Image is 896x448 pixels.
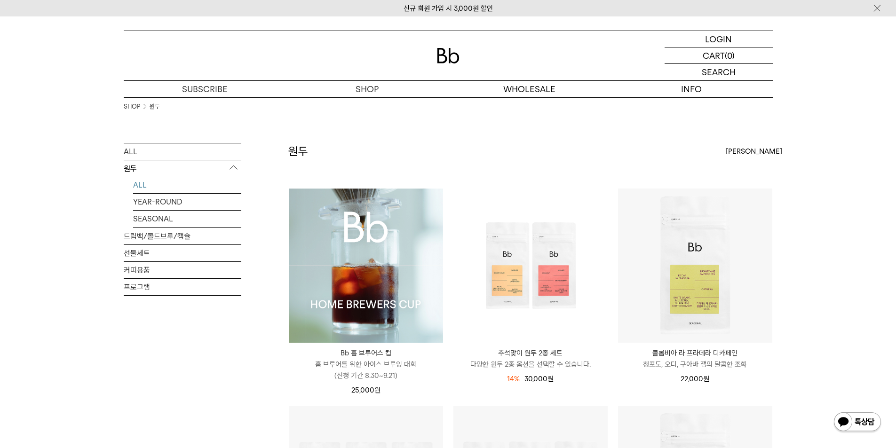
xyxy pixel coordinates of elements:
[133,211,241,227] a: SEASONAL
[124,160,241,177] p: 원두
[374,386,381,394] span: 원
[289,189,443,343] img: 1000001223_add2_021.jpg
[124,143,241,160] a: ALL
[702,64,736,80] p: SEARCH
[681,375,709,383] span: 22,000
[705,31,732,47] p: LOGIN
[289,347,443,359] p: Bb 홈 브루어스 컵
[618,359,772,370] p: 청포도, 오디, 구아바 잼의 달콤한 조화
[289,359,443,381] p: 홈 브루어를 위한 아이스 브루잉 대회 (신청 기간 8.30~9.21)
[437,48,460,63] img: 로고
[453,347,608,370] a: 추석맞이 원두 2종 세트 다양한 원두 2종 옵션을 선택할 수 있습니다.
[404,4,493,13] a: 신규 회원 가입 시 3,000원 할인
[725,47,735,63] p: (0)
[726,146,782,157] span: [PERSON_NAME]
[703,375,709,383] span: 원
[665,31,773,47] a: LOGIN
[133,194,241,210] a: YEAR-ROUND
[124,102,140,111] a: SHOP
[150,102,160,111] a: 원두
[124,228,241,244] a: 드립백/콜드브루/캡슐
[124,81,286,97] a: SUBSCRIBE
[289,189,443,343] a: Bb 홈 브루어스 컵
[351,386,381,394] span: 25,000
[124,279,241,295] a: 프로그램
[124,262,241,278] a: 커피용품
[448,81,611,97] p: WHOLESALE
[524,375,554,383] span: 30,000
[547,375,554,383] span: 원
[288,143,308,159] h2: 원두
[833,411,882,434] img: 카카오톡 채널 1:1 채팅 버튼
[665,47,773,64] a: CART (0)
[618,189,772,343] img: 콜롬비아 라 프라데라 디카페인
[133,177,241,193] a: ALL
[289,347,443,381] a: Bb 홈 브루어스 컵 홈 브루어를 위한 아이스 브루잉 대회(신청 기간 8.30~9.21)
[703,47,725,63] p: CART
[453,359,608,370] p: 다양한 원두 2종 옵션을 선택할 수 있습니다.
[618,347,772,359] p: 콜롬비아 라 프라데라 디카페인
[124,245,241,261] a: 선물세트
[618,347,772,370] a: 콜롬비아 라 프라데라 디카페인 청포도, 오디, 구아바 잼의 달콤한 조화
[453,347,608,359] p: 추석맞이 원두 2종 세트
[453,189,608,343] img: 추석맞이 원두 2종 세트
[286,81,448,97] a: SHOP
[507,373,520,385] div: 14%
[611,81,773,97] p: INFO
